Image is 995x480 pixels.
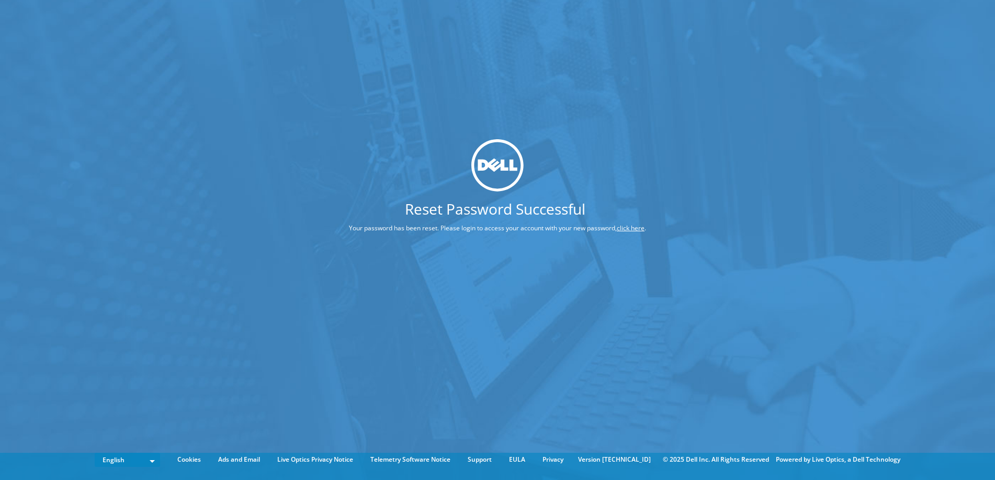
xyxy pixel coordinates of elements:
[310,201,680,216] h1: Reset Password Successful
[501,454,533,465] a: EULA
[169,454,209,465] a: Cookies
[269,454,361,465] a: Live Optics Privacy Notice
[617,223,645,232] a: click here
[535,454,571,465] a: Privacy
[460,454,500,465] a: Support
[210,454,268,465] a: Ads and Email
[573,454,656,465] li: Version [TECHNICAL_ID]
[310,222,685,233] p: Your password has been reset. Please login to access your account with your new password, .
[471,139,524,192] img: dell_svg_logo.svg
[658,454,774,465] li: © 2025 Dell Inc. All Rights Reserved
[363,454,458,465] a: Telemetry Software Notice
[776,454,900,465] li: Powered by Live Optics, a Dell Technology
